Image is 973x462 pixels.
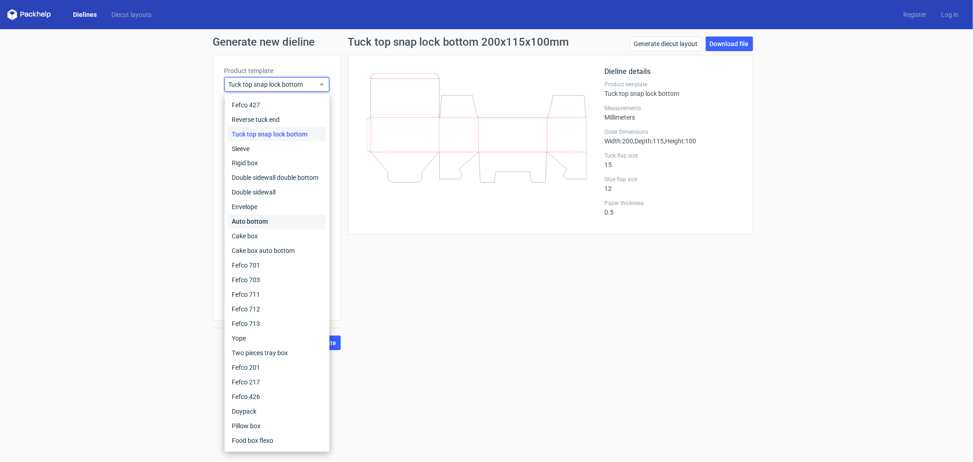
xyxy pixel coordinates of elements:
label: Tuck flap size [605,152,742,159]
a: Generate diecut layout [630,37,702,51]
span: , Height : 100 [664,137,697,145]
a: Diecut layouts [104,10,159,19]
div: Auto bottom [228,215,326,229]
label: Product template [605,81,742,88]
label: Paper thickness [605,199,742,207]
div: Fefco 217 [228,375,326,390]
div: Fefco 701 [228,258,326,273]
div: Two pieces tray box [228,346,326,361]
div: Doypack [228,404,326,419]
label: Outer Dimensions [605,128,742,136]
a: Log in [934,10,966,19]
div: Double sidewall double bottom [228,171,326,185]
div: Fefco 426 [228,390,326,404]
div: Pillow box [228,419,326,434]
a: Register [896,10,934,19]
a: Download file [706,37,753,51]
label: Measurements [605,105,742,112]
span: , Depth : 115 [634,137,664,145]
div: Reverse tuck end [228,112,326,127]
div: Fefco 427 [228,98,326,112]
span: Width : 200 [605,137,634,145]
h1: Generate new dieline [213,37,760,47]
label: Glue flap size [605,176,742,183]
div: Sleeve [228,142,326,156]
div: Envelope [228,200,326,215]
div: Double sidewall [228,185,326,200]
span: Tuck top snap lock bottom [229,80,318,89]
div: Fefco 201 [228,361,326,375]
div: Fefco 712 [228,302,326,317]
label: Product template [224,66,329,75]
div: Millimeters [605,105,742,121]
div: 15 [605,152,742,168]
div: Fefco 711 [228,288,326,302]
div: Tuck top snap lock bottom [605,81,742,97]
div: 12 [605,176,742,192]
div: Fefco 703 [228,273,326,288]
div: Rigid box [228,156,326,171]
div: 0.5 [605,199,742,216]
div: Cake box [228,229,326,244]
div: Yope [228,331,326,346]
h2: Dieline details [605,66,742,77]
h1: Tuck top snap lock bottom 200x115x100mm [348,37,569,47]
div: Tuck top snap lock bottom [228,127,326,142]
div: Cake box auto bottom [228,244,326,258]
a: Dielines [66,10,104,19]
div: Food box flexo [228,434,326,448]
div: Fefco 713 [228,317,326,331]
